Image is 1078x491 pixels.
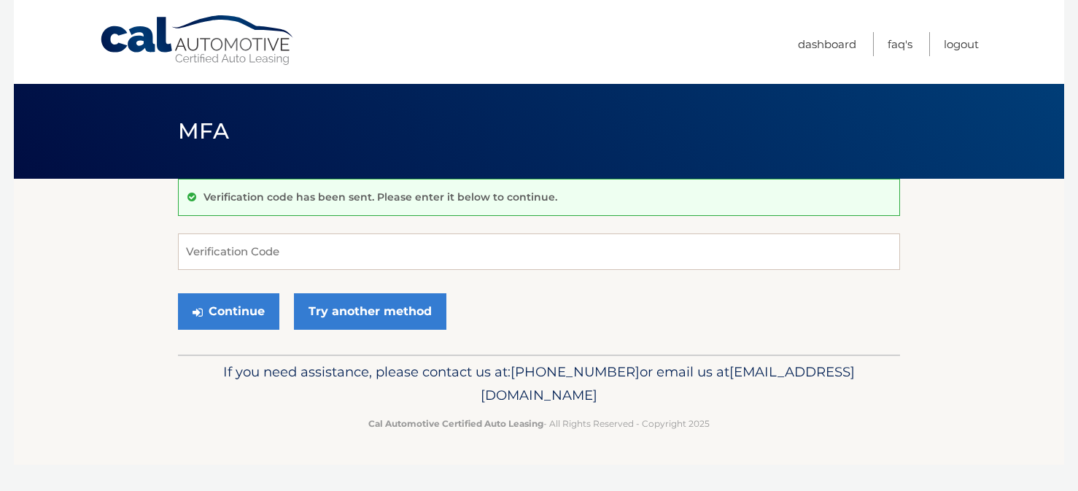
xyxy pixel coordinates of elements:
[888,32,912,56] a: FAQ's
[187,416,891,431] p: - All Rights Reserved - Copyright 2025
[798,32,856,56] a: Dashboard
[481,363,855,403] span: [EMAIL_ADDRESS][DOMAIN_NAME]
[178,117,229,144] span: MFA
[187,360,891,407] p: If you need assistance, please contact us at: or email us at
[511,363,640,380] span: [PHONE_NUMBER]
[203,190,557,204] p: Verification code has been sent. Please enter it below to continue.
[99,15,296,66] a: Cal Automotive
[178,233,900,270] input: Verification Code
[944,32,979,56] a: Logout
[368,418,543,429] strong: Cal Automotive Certified Auto Leasing
[294,293,446,330] a: Try another method
[178,293,279,330] button: Continue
